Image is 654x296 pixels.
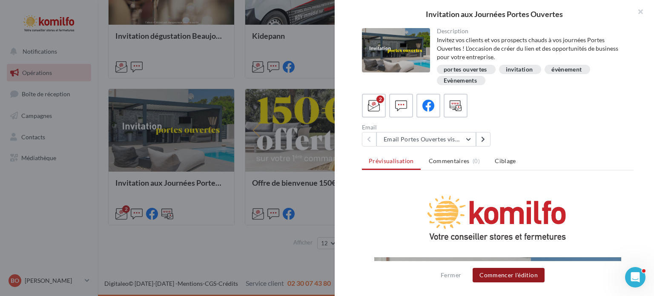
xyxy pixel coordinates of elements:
[473,158,480,164] span: (0)
[625,267,645,287] iframe: Intercom live chat
[437,28,627,34] div: Description
[376,95,384,103] div: 2
[61,4,211,65] img: Logo Komilfo
[444,78,477,84] div: Evènements
[12,73,259,237] img: Invitation Portes Ouvertes
[495,157,516,164] span: Ciblage
[348,10,640,18] div: Invitation aux Journées Portes Ouvertes
[437,270,465,280] button: Fermer
[506,66,533,73] div: invitation
[551,66,582,73] div: évènement
[376,132,476,147] button: Email Portes Ouvertes visuel pergola
[362,124,494,130] div: Email
[437,36,627,61] div: Invitez vos clients et vos prospects chauds à vos journées Portes Ouvertes ! L'occasion de créer ...
[444,66,487,73] div: portes ouvertes
[473,268,545,282] button: Commencer l'édition
[429,157,470,165] span: Commentaires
